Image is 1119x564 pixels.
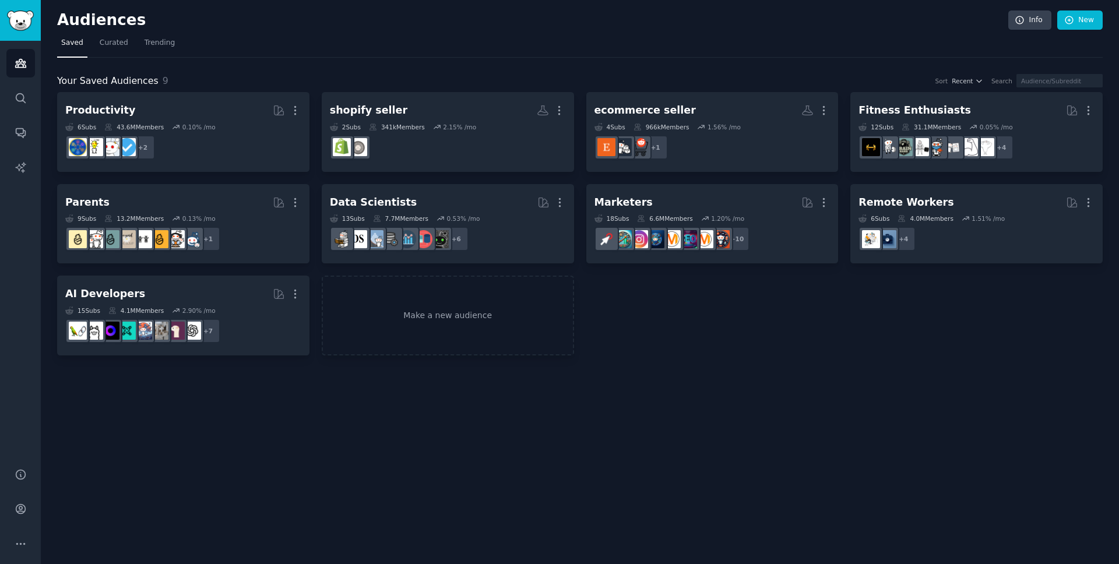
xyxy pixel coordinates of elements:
div: Remote Workers [858,195,953,210]
span: Trending [145,38,175,48]
button: Recent [952,77,983,85]
div: Parents [65,195,110,210]
div: 9 Sub s [65,214,96,223]
div: + 7 [196,319,220,343]
div: + 1 [643,135,668,160]
img: beyondthebump [118,230,136,248]
div: 1.56 % /mo [708,123,741,131]
a: Parents9Subs13.2MMembers0.13% /mo+1ParentsparentsofmultiplesNewParentstoddlersbeyondthebumpSingle... [57,184,309,264]
div: + 4 [989,135,1014,160]
div: 12 Sub s [858,123,893,131]
div: 6 Sub s [858,214,889,223]
div: Marketers [594,195,653,210]
img: getdisciplined [118,138,136,156]
a: Curated [96,34,132,58]
img: toddlers [134,230,152,248]
div: 0.13 % /mo [182,214,216,223]
div: 2 Sub s [330,123,361,131]
div: 2.15 % /mo [443,123,476,131]
div: 4.1M Members [108,306,164,315]
div: + 4 [891,227,916,251]
div: 0.10 % /mo [182,123,216,131]
a: Fitness Enthusiasts12Subs31.1MMembers0.05% /mo+4Fitnessstrength_trainingloseitHealthGYMGymMotivat... [850,92,1103,172]
div: 1.51 % /mo [972,214,1005,223]
div: shopify seller [330,103,407,118]
div: 6 Sub s [65,123,96,131]
img: LangChain [69,322,87,340]
div: + 10 [725,227,749,251]
div: 31.1M Members [902,123,961,131]
div: 13 Sub s [330,214,365,223]
span: Curated [100,38,128,48]
img: lifehacks [85,138,103,156]
img: analytics [398,230,416,248]
div: 4.0M Members [898,214,953,223]
img: workout [862,138,880,156]
div: 0.05 % /mo [980,123,1013,131]
a: New [1057,10,1103,30]
img: LLMDevs [118,322,136,340]
img: Affiliatemarketing [614,230,632,248]
img: Parenting [69,230,87,248]
img: SingleParents [101,230,119,248]
img: daddit [85,230,103,248]
span: Recent [952,77,973,85]
div: AI Developers [65,287,145,301]
span: Saved [61,38,83,48]
img: datascience [349,230,367,248]
div: ecommerce seller [594,103,696,118]
div: 966k Members [634,123,689,131]
div: 6.6M Members [637,214,692,223]
div: 2.90 % /mo [182,306,216,315]
img: FulfillmentByAmazon [614,138,632,156]
a: Remote Workers6Subs4.0MMembers1.51% /mo+4workRemoteJobs [850,184,1103,264]
img: PPC [597,230,615,248]
a: Trending [140,34,179,58]
a: Productivity6Subs43.6MMembers0.10% /mo+2getdisciplinedproductivitylifehacksLifeProTips [57,92,309,172]
span: Your Saved Audiences [57,74,159,89]
a: shopify seller2Subs341kMembers2.15% /moShopifyeCommerceshopify [322,92,574,172]
div: 0.53 % /mo [447,214,480,223]
img: Health [927,138,945,156]
img: LifeProTips [69,138,87,156]
div: Productivity [65,103,135,118]
div: 18 Sub s [594,214,629,223]
img: Parents [183,230,201,248]
div: 13.2M Members [104,214,164,223]
img: LocalLLaMA [167,322,185,340]
div: Data Scientists [330,195,417,210]
div: Search [991,77,1012,85]
img: marketing [695,230,713,248]
div: 4 Sub s [594,123,625,131]
div: 341k Members [369,123,425,131]
img: RemoteJobs [862,230,880,248]
div: + 2 [131,135,155,160]
span: 9 [163,75,168,86]
img: GummySearch logo [7,10,34,31]
img: GymMotivation [895,138,913,156]
img: InstagramMarketing [630,230,648,248]
a: Data Scientists13Subs7.7MMembers0.53% /mo+6datadatasetsanalyticsdataengineeringstatisticsdatascie... [322,184,574,264]
div: 43.6M Members [104,123,164,131]
div: 1.20 % /mo [711,214,744,223]
img: loseit [944,138,962,156]
img: shopify [333,138,351,156]
input: Audience/Subreddit [1016,74,1103,87]
img: socialmedia [712,230,730,248]
img: OpenAI [183,322,201,340]
img: strength_training [960,138,978,156]
a: Info [1008,10,1051,30]
img: digital_marketing [646,230,664,248]
img: data [431,230,449,248]
img: LocalLLM [101,322,119,340]
img: parentsofmultiples [167,230,185,248]
img: ecommerce [630,138,648,156]
img: productivity [101,138,119,156]
img: ollama [85,322,103,340]
img: weightroom [878,138,896,156]
img: MachineLearning [333,230,351,248]
img: DigitalMarketing [663,230,681,248]
img: AI_Agents [134,322,152,340]
a: AI Developers15Subs4.1MMembers2.90% /mo+7OpenAILocalLLaMAChatGPTCodingAI_AgentsLLMDevsLocalLLMoll... [57,276,309,355]
a: ecommerce seller4Subs966kMembers1.56% /mo+1ecommerceFulfillmentByAmazonEtsy [586,92,839,172]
